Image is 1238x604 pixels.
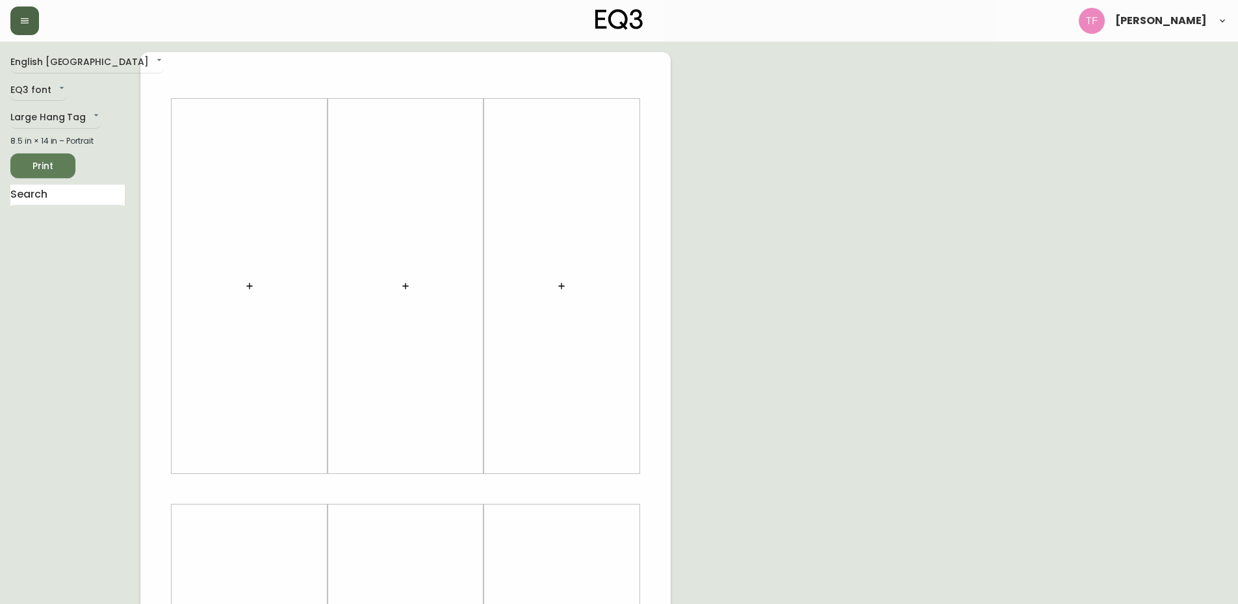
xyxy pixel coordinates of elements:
[10,185,125,205] input: Search
[1115,16,1207,26] span: [PERSON_NAME]
[595,9,643,30] img: logo
[1079,8,1105,34] img: 509424b058aae2bad57fee408324c33f
[10,153,75,178] button: Print
[10,107,101,129] div: Large Hang Tag
[10,135,125,147] div: 8.5 in × 14 in – Portrait
[10,52,164,73] div: English [GEOGRAPHIC_DATA]
[10,80,67,101] div: EQ3 font
[21,158,65,174] span: Print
